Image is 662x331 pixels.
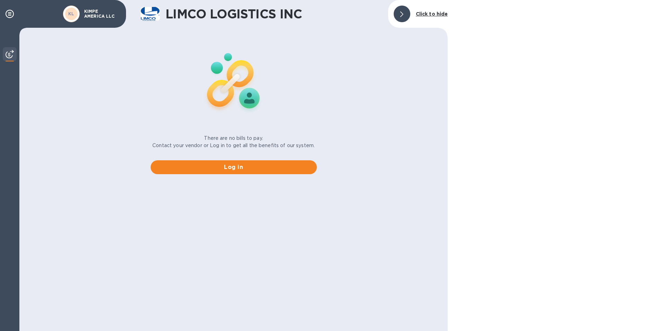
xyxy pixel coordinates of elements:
[416,11,448,17] b: Click to hide
[151,160,317,174] button: Log in
[156,163,311,171] span: Log in
[84,9,119,19] p: KIMPE AMERICA LLC
[68,11,74,16] b: KL
[152,135,315,149] p: There are no bills to pay. Contact your vendor or Log in to get all the benefits of our system.
[165,7,383,21] h1: LIMCO LOGISTICS INC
